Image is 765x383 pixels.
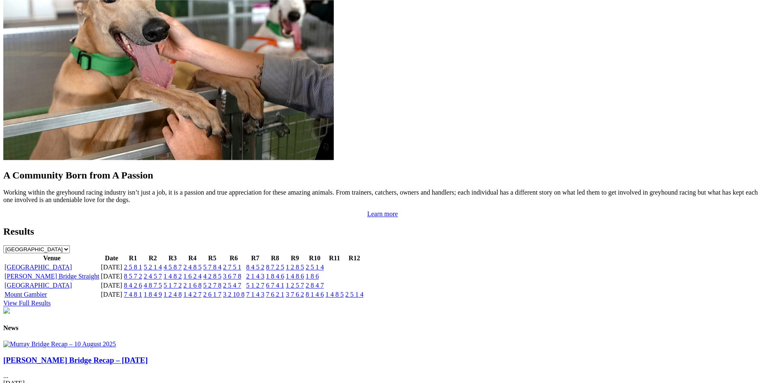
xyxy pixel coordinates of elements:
[164,291,182,298] a: 1 2 4 8
[3,189,762,204] p: Working within the greyhound racing industry isn’t just a job, it is a passion and true appreciat...
[124,254,143,262] th: R1
[3,340,116,348] img: Murray Bridge Recap – 10 August 2025
[266,291,284,298] a: 7 6 2 1
[305,254,324,262] th: R10
[124,291,142,298] a: 7 4 8 1
[223,291,245,298] a: 3 2 10 8
[246,273,264,280] a: 2 1 4 3
[286,291,304,298] a: 3 7 6 2
[367,210,398,217] a: Learn more
[164,273,182,280] a: 1 4 8 2
[5,264,72,271] a: [GEOGRAPHIC_DATA]
[3,300,51,307] a: View Full Results
[164,282,182,289] a: 5 1 7 2
[266,273,284,280] a: 1 8 4 6
[223,264,241,271] a: 2 7 5 1
[3,324,762,332] h4: News
[203,291,221,298] a: 2 6 1 7
[5,291,47,298] a: Mount Gambier
[4,254,100,262] th: Venue
[183,282,202,289] a: 2 1 6 8
[246,291,264,298] a: 7 1 4 3
[266,254,285,262] th: R8
[325,291,344,298] a: 1 4 8 5
[203,264,221,271] a: 5 7 8 4
[246,282,264,289] a: 5 1 2 7
[306,273,319,280] a: 1 8 6
[144,264,162,271] a: 5 2 1 4
[163,254,182,262] th: R3
[124,282,142,289] a: 8 4 2 6
[223,273,241,280] a: 3 6 7 8
[3,226,762,237] h2: Results
[266,264,284,271] a: 8 7 2 5
[183,264,202,271] a: 2 4 8 5
[223,254,245,262] th: R6
[286,282,304,289] a: 1 2 5 7
[3,307,10,314] img: chasers_homepage.jpg
[164,264,182,271] a: 4 5 8 7
[306,282,324,289] a: 2 8 4 7
[223,282,241,289] a: 2 5 4 7
[3,356,148,364] a: [PERSON_NAME] Bridge Recap – [DATE]
[203,254,222,262] th: R5
[100,254,123,262] th: Date
[100,290,123,299] td: [DATE]
[144,282,162,289] a: 4 8 7 5
[100,272,123,281] td: [DATE]
[306,291,324,298] a: 8 1 4 6
[144,273,162,280] a: 2 4 5 7
[100,281,123,290] td: [DATE]
[203,273,221,280] a: 4 2 8 5
[266,282,284,289] a: 6 7 4 1
[183,273,202,280] a: 1 6 2 4
[144,291,162,298] a: 1 8 4 9
[345,291,363,298] a: 2 5 1 4
[100,263,123,271] td: [DATE]
[203,282,221,289] a: 5 2 7 8
[143,254,162,262] th: R2
[3,170,762,181] h2: A Community Born from A Passion
[285,254,304,262] th: R9
[306,264,324,271] a: 2 5 1 4
[246,264,264,271] a: 8 4 5 2
[286,264,304,271] a: 1 2 8 5
[124,273,142,280] a: 8 5 7 2
[286,273,304,280] a: 1 4 8 6
[183,254,202,262] th: R4
[246,254,265,262] th: R7
[345,254,364,262] th: R12
[183,291,202,298] a: 1 4 2 7
[5,282,72,289] a: [GEOGRAPHIC_DATA]
[124,264,142,271] a: 2 5 8 1
[5,273,99,280] a: [PERSON_NAME] Bridge Straight
[325,254,344,262] th: R11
